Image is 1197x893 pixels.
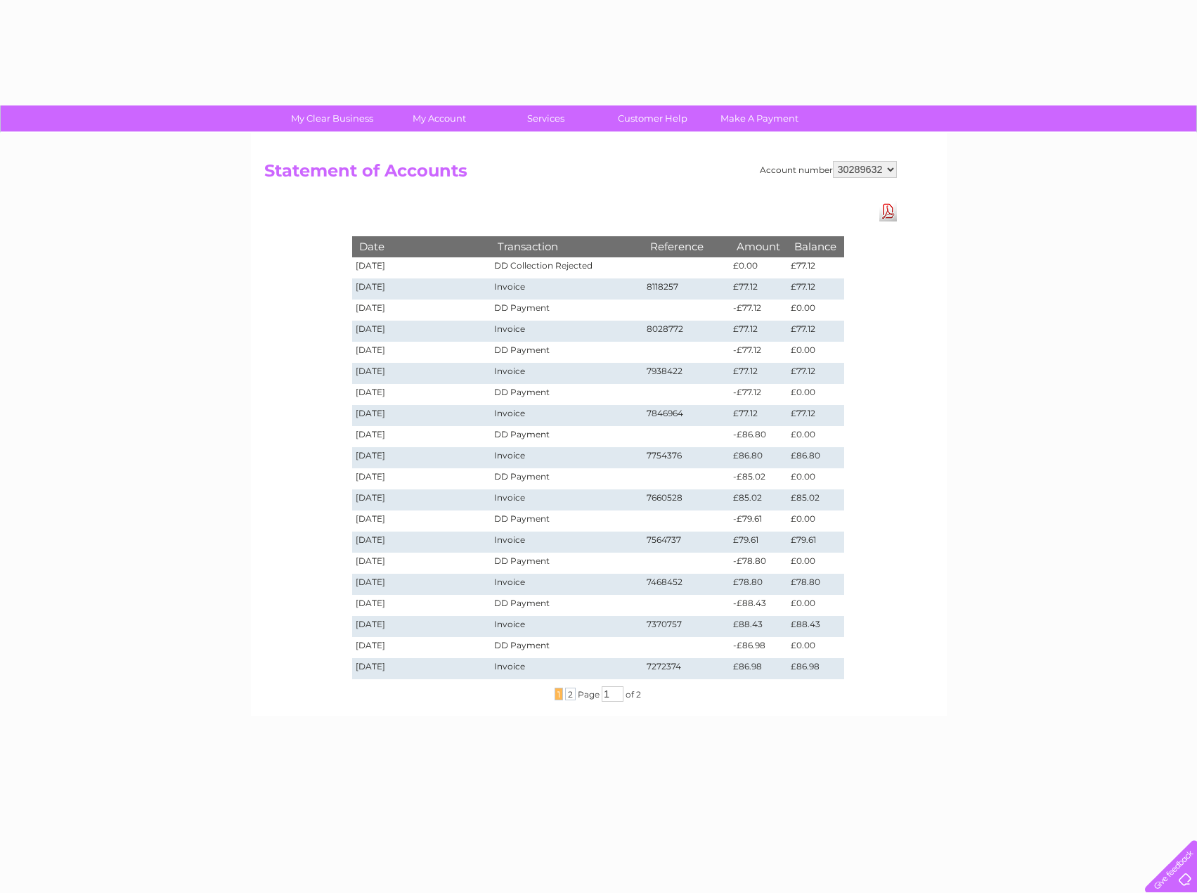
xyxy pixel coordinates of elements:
td: £77.12 [787,278,843,300]
td: DD Payment [491,426,642,447]
td: 7754376 [643,447,730,468]
td: £88.43 [787,616,843,637]
td: [DATE] [352,637,491,658]
td: Invoice [491,321,642,342]
td: DD Payment [491,342,642,363]
td: [DATE] [352,532,491,553]
td: £0.00 [787,342,843,363]
span: of [626,689,634,700]
td: £0.00 [787,426,843,447]
td: -£88.43 [730,595,787,616]
td: Invoice [491,489,642,510]
td: -£79.61 [730,510,787,532]
a: Services [488,105,604,131]
td: Invoice [491,616,642,637]
td: -£77.12 [730,342,787,363]
td: DD Payment [491,384,642,405]
td: -£77.12 [730,300,787,321]
span: 2 [636,689,641,700]
span: 2 [565,688,576,700]
td: [DATE] [352,468,491,489]
a: Make A Payment [701,105,817,131]
th: Reference [643,236,730,257]
td: 7370757 [643,616,730,637]
td: [DATE] [352,278,491,300]
td: 7468452 [643,574,730,595]
td: 8118257 [643,278,730,300]
td: [DATE] [352,363,491,384]
td: DD Payment [491,553,642,574]
td: £0.00 [787,468,843,489]
td: £85.02 [730,489,787,510]
th: Amount [730,236,787,257]
td: [DATE] [352,489,491,510]
td: [DATE] [352,342,491,363]
td: [DATE] [352,384,491,405]
td: £77.12 [787,257,843,278]
td: Invoice [491,532,642,553]
a: Download Pdf [879,201,897,221]
td: 7846964 [643,405,730,426]
td: DD Payment [491,300,642,321]
td: [DATE] [352,321,491,342]
td: -£85.02 [730,468,787,489]
td: [DATE] [352,595,491,616]
td: [DATE] [352,405,491,426]
td: [DATE] [352,447,491,468]
td: £0.00 [730,257,787,278]
td: Invoice [491,658,642,679]
td: £0.00 [787,384,843,405]
td: £86.80 [787,447,843,468]
th: Balance [787,236,843,257]
td: -£86.80 [730,426,787,447]
td: DD Collection Rejected [491,257,642,278]
td: [DATE] [352,257,491,278]
td: DD Payment [491,637,642,658]
td: £0.00 [787,637,843,658]
td: £77.12 [787,321,843,342]
td: 7660528 [643,489,730,510]
td: Invoice [491,363,642,384]
td: £77.12 [730,278,787,300]
td: £79.61 [787,532,843,553]
td: -£86.98 [730,637,787,658]
td: £77.12 [730,405,787,426]
td: Invoice [491,574,642,595]
td: £86.80 [730,447,787,468]
a: Customer Help [595,105,711,131]
td: £0.00 [787,553,843,574]
th: Transaction [491,236,642,257]
td: £77.12 [730,321,787,342]
span: 1 [555,688,563,700]
td: £85.02 [787,489,843,510]
td: Invoice [491,278,642,300]
div: Account number [760,161,897,178]
td: £77.12 [787,405,843,426]
td: £88.43 [730,616,787,637]
td: [DATE] [352,574,491,595]
td: [DATE] [352,510,491,532]
td: -£77.12 [730,384,787,405]
td: 7564737 [643,532,730,553]
h2: Statement of Accounts [264,161,897,188]
td: [DATE] [352,616,491,637]
a: My Clear Business [274,105,390,131]
td: £78.80 [787,574,843,595]
td: [DATE] [352,553,491,574]
td: [DATE] [352,300,491,321]
td: -£78.80 [730,553,787,574]
td: [DATE] [352,658,491,679]
td: £77.12 [730,363,787,384]
a: My Account [381,105,497,131]
td: DD Payment [491,468,642,489]
td: £0.00 [787,595,843,616]
td: £79.61 [730,532,787,553]
td: DD Payment [491,510,642,532]
td: £77.12 [787,363,843,384]
td: £78.80 [730,574,787,595]
th: Date [352,236,491,257]
td: 7272374 [643,658,730,679]
td: Invoice [491,447,642,468]
td: 7938422 [643,363,730,384]
td: £86.98 [787,658,843,679]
